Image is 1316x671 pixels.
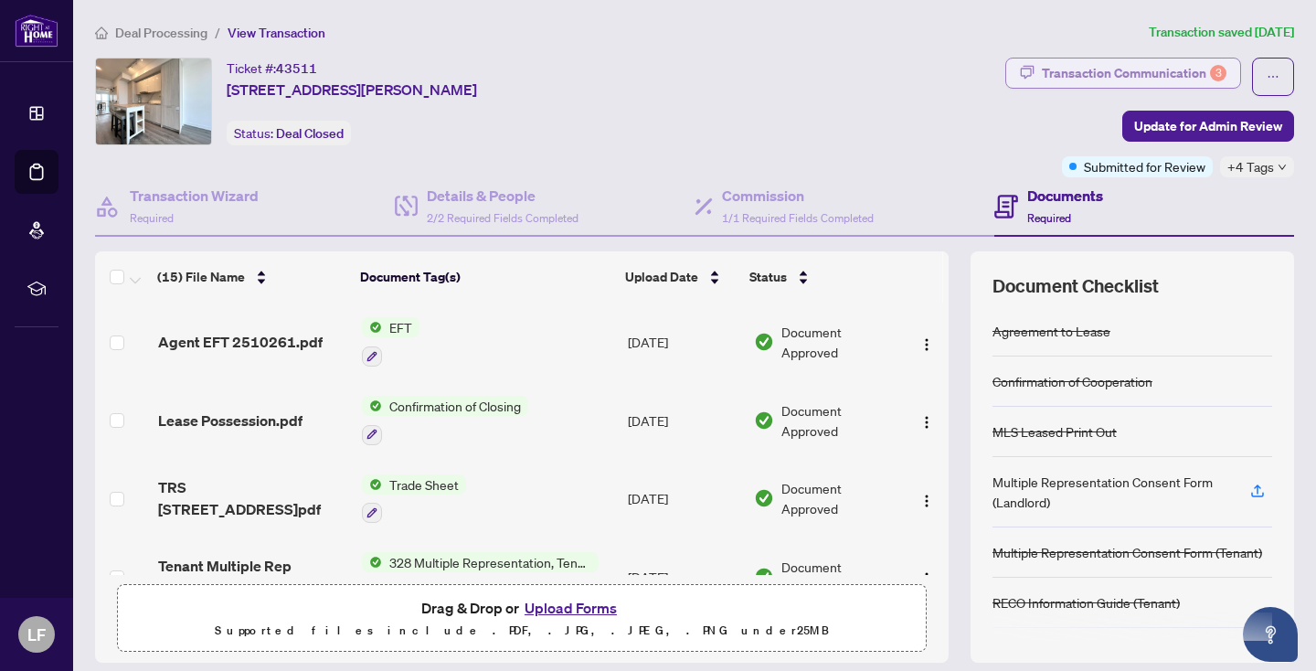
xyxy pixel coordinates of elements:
img: Logo [919,571,934,586]
article: Transaction saved [DATE] [1149,22,1294,43]
th: Upload Date [618,251,743,303]
button: Status IconTrade Sheet [362,474,466,524]
span: 328 Multiple Representation, Tenant - Acknowledgement & Consent Disclosure [382,552,599,572]
div: RECO Information Guide (Tenant) [992,592,1180,612]
span: Lease Possession.pdf [158,410,302,431]
span: +4 Tags [1227,156,1274,177]
span: 1/1 Required Fields Completed [722,211,874,225]
img: Document Status [754,332,774,352]
img: Document Status [754,488,774,508]
h4: Details & People [427,185,578,207]
td: [DATE] [621,538,747,616]
td: [DATE] [621,303,747,381]
span: ellipsis [1267,70,1279,83]
button: Logo [912,327,941,357]
span: Required [1027,211,1071,225]
span: Document Approved [781,400,897,441]
img: Logo [919,494,934,508]
span: Drag & Drop or [421,596,622,620]
img: Document Status [754,410,774,431]
span: [STREET_ADDRESS][PERSON_NAME] [227,79,477,101]
span: View Transaction [228,25,325,41]
button: Upload Forms [519,596,622,620]
img: Logo [919,337,934,352]
button: Logo [912,562,941,591]
img: Document Status [754,567,774,587]
span: Trade Sheet [382,474,466,495]
li: / [215,22,220,43]
div: Ticket #: [227,58,317,79]
div: Status: [227,121,351,145]
span: (15) File Name [157,267,245,287]
button: Open asap [1243,607,1298,662]
div: Transaction Communication [1042,59,1226,88]
img: Status Icon [362,317,382,337]
img: Status Icon [362,552,382,572]
span: 43511 [276,60,317,77]
img: logo [15,14,58,48]
button: Logo [912,406,941,435]
div: Agreement to Lease [992,321,1110,341]
span: EFT [382,317,419,337]
button: Update for Admin Review [1122,111,1294,142]
img: IMG-N12033338_1.jpg [96,59,211,144]
span: Upload Date [625,267,698,287]
span: Submitted for Review [1084,156,1205,176]
span: Drag & Drop orUpload FormsSupported files include .PDF, .JPG, .JPEG, .PNG under25MB [118,585,926,653]
span: Status [749,267,787,287]
span: Document Checklist [992,273,1159,299]
h4: Commission [722,185,874,207]
span: Document Approved [781,478,897,518]
button: Logo [912,484,941,513]
span: Update for Admin Review [1134,112,1282,141]
div: MLS Leased Print Out [992,421,1117,442]
span: down [1278,163,1287,172]
button: Transaction Communication3 [1005,58,1241,89]
div: 3 [1210,65,1226,81]
th: Status [742,251,898,303]
td: [DATE] [621,460,747,538]
th: (15) File Name [150,251,353,303]
span: Document Approved [781,322,897,362]
span: 2/2 Required Fields Completed [427,211,578,225]
span: home [95,27,108,39]
h4: Transaction Wizard [130,185,259,207]
img: Status Icon [362,474,382,495]
th: Document Tag(s) [353,251,618,303]
img: Logo [919,415,934,430]
span: LF [27,622,46,647]
p: Supported files include .PDF, .JPG, .JPEG, .PNG under 25 MB [129,620,915,642]
span: Deal Closed [276,125,344,142]
span: Deal Processing [115,25,207,41]
span: Required [130,211,174,225]
button: Status Icon328 Multiple Representation, Tenant - Acknowledgement & Consent Disclosure [362,552,599,602]
div: Confirmation of Cooperation [992,371,1152,391]
div: Multiple Representation Consent Form (Tenant) [992,542,1262,562]
button: Status IconEFT [362,317,419,367]
span: Tenant Multiple Rep Form.pdf [158,555,347,599]
h4: Documents [1027,185,1103,207]
span: Document Approved [781,557,897,597]
div: Multiple Representation Consent Form (Landlord) [992,472,1228,512]
span: Confirmation of Closing [382,396,528,416]
span: Agent EFT 2510261.pdf [158,331,323,353]
td: [DATE] [621,381,747,460]
span: TRS [STREET_ADDRESS]pdf [158,476,347,520]
img: Status Icon [362,396,382,416]
button: Status IconConfirmation of Closing [362,396,528,445]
